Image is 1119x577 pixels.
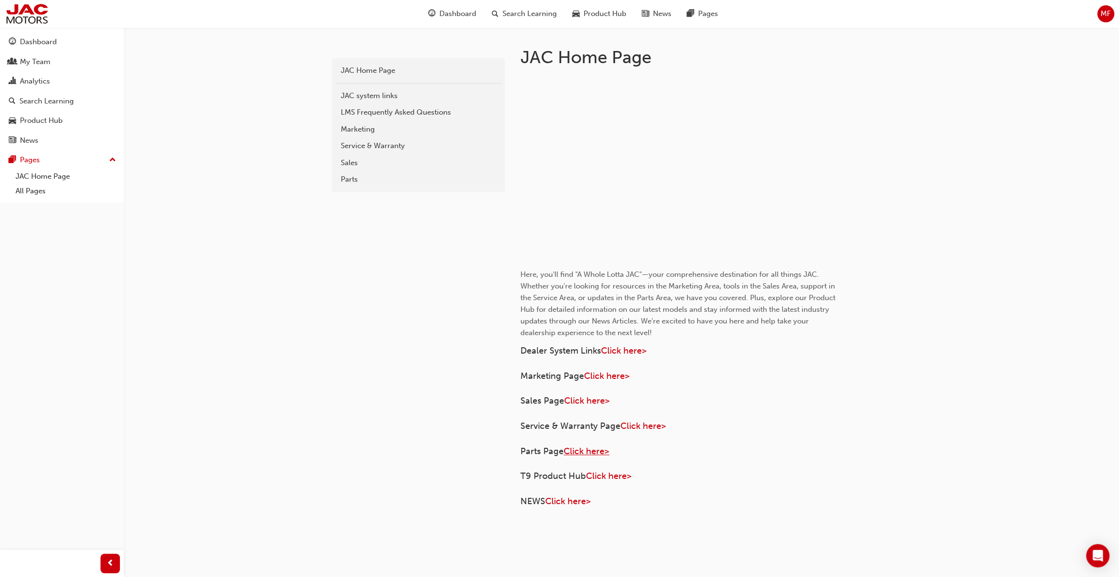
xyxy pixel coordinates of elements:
a: My Team [4,53,120,71]
a: car-iconProduct Hub [565,4,634,24]
span: MF [1101,8,1111,19]
div: Search Learning [19,96,74,107]
span: car-icon [9,117,16,125]
a: Marketing [336,121,501,138]
h1: JAC Home Page [520,47,839,68]
span: Search Learning [502,8,557,19]
a: JAC Home Page [12,169,120,184]
a: LMS Frequently Asked Questions [336,104,501,121]
div: Sales [341,157,496,169]
div: Analytics [20,76,50,87]
span: car-icon [572,8,580,20]
span: up-icon [109,154,116,167]
span: Product Hub [584,8,626,19]
span: Parts Page [520,446,564,457]
a: guage-iconDashboard [420,4,484,24]
a: JAC Home Page [336,62,501,79]
a: Click here> [586,471,632,481]
span: Pages [698,8,718,19]
a: Click here> [584,371,630,381]
span: pages-icon [687,8,694,20]
span: chart-icon [9,77,16,86]
a: News [4,132,120,150]
span: Sales Page [520,395,564,406]
div: LMS Frequently Asked Questions [341,107,496,118]
a: Click here> [564,395,610,406]
span: guage-icon [428,8,435,20]
span: search-icon [492,8,499,20]
div: Pages [20,154,40,166]
a: Search Learning [4,92,120,110]
div: Open Intercom Messenger [1086,544,1109,567]
a: Service & Warranty [336,137,501,154]
span: Here, you'll find "A Whole Lotta JAC"—your comprehensive destination for all things JAC. Whether ... [520,270,837,337]
img: jac-portal [5,3,49,25]
a: Click here> [601,345,647,356]
div: JAC system links [341,90,496,102]
div: Dashboard [20,36,57,48]
a: news-iconNews [634,4,679,24]
div: My Team [20,56,50,68]
div: News [20,135,38,146]
a: Sales [336,154,501,171]
span: Dealer System Links [520,345,601,356]
a: search-iconSearch Learning [484,4,565,24]
button: Pages [4,151,120,169]
a: Click here> [564,446,609,457]
a: Click here> [545,496,591,507]
span: NEWS [520,496,545,507]
span: Marketing Page [520,371,584,381]
a: Analytics [4,72,120,90]
span: news-icon [9,136,16,145]
a: All Pages [12,184,120,199]
span: prev-icon [107,558,114,570]
span: Service & Warranty Page [520,421,620,431]
a: JAC system links [336,87,501,104]
span: T9 Product Hub [520,471,586,481]
a: Click here> [620,421,666,431]
span: Dashboard [439,8,476,19]
div: Product Hub [20,115,63,126]
span: search-icon [9,97,16,106]
span: news-icon [642,8,649,20]
div: Parts [341,174,496,185]
a: Product Hub [4,112,120,130]
a: Parts [336,171,501,188]
span: pages-icon [9,156,16,165]
div: JAC Home Page [341,65,496,76]
button: MF [1097,5,1114,22]
span: News [653,8,671,19]
div: Service & Warranty [341,140,496,152]
span: people-icon [9,58,16,67]
button: DashboardMy TeamAnalyticsSearch LearningProduct HubNews [4,31,120,151]
a: pages-iconPages [679,4,726,24]
a: Dashboard [4,33,120,51]
span: guage-icon [9,38,16,47]
div: Marketing [341,124,496,135]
